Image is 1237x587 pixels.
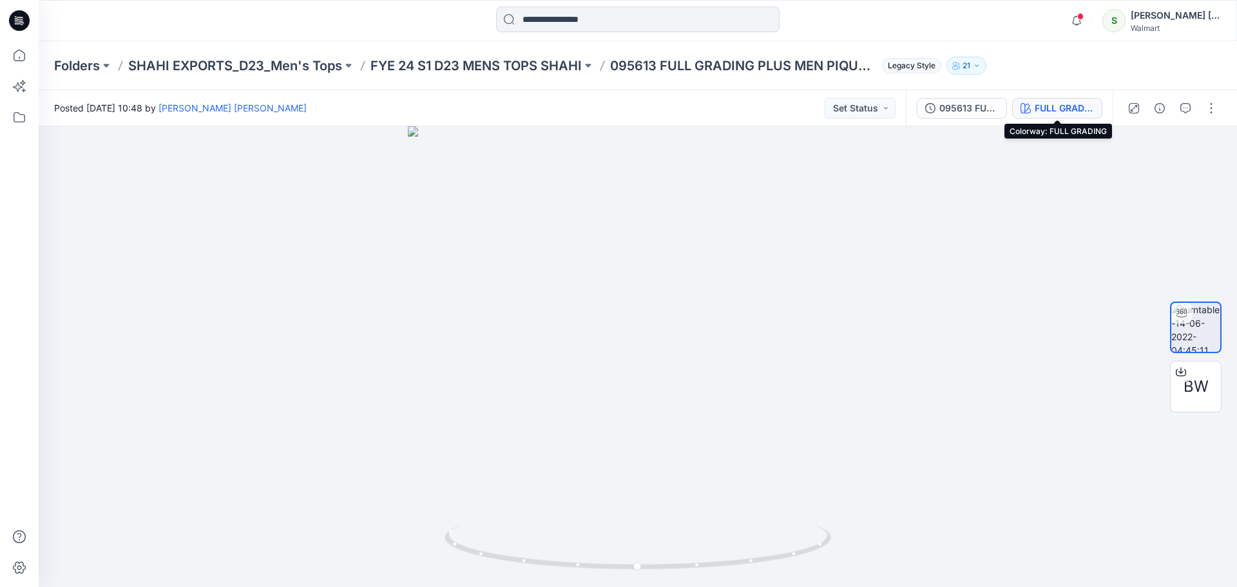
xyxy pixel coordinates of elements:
span: BW [1184,375,1209,398]
a: Folders [54,57,100,75]
a: [PERSON_NAME] ​[PERSON_NAME] [158,102,307,113]
a: FYE 24 S1 D23 MENS TOPS SHAHI [370,57,582,75]
button: Legacy Style [877,57,941,75]
div: S​ [1102,9,1126,32]
button: Details [1149,98,1170,119]
button: 095613 FULL GRADING PLUS MEN PIQUE POLO [917,98,1007,119]
div: Walmart [1131,23,1221,33]
img: turntable-14-06-2022-04:45:11 [1171,303,1220,352]
p: 21 [963,59,970,73]
div: FULL GRADING [1035,101,1094,115]
span: Legacy Style [882,58,941,73]
button: 21 [946,57,986,75]
p: 095613 FULL GRADING PLUS MEN PIQUE POLO [610,57,877,75]
span: Posted [DATE] 10:48 by [54,101,307,115]
div: [PERSON_NAME] ​[PERSON_NAME] [1131,8,1221,23]
div: 095613 FULL GRADING PLUS MEN PIQUE POLO [939,101,999,115]
a: SHAHI EXPORTS_D23_Men's Tops [128,57,342,75]
button: FULL GRADING [1012,98,1102,119]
